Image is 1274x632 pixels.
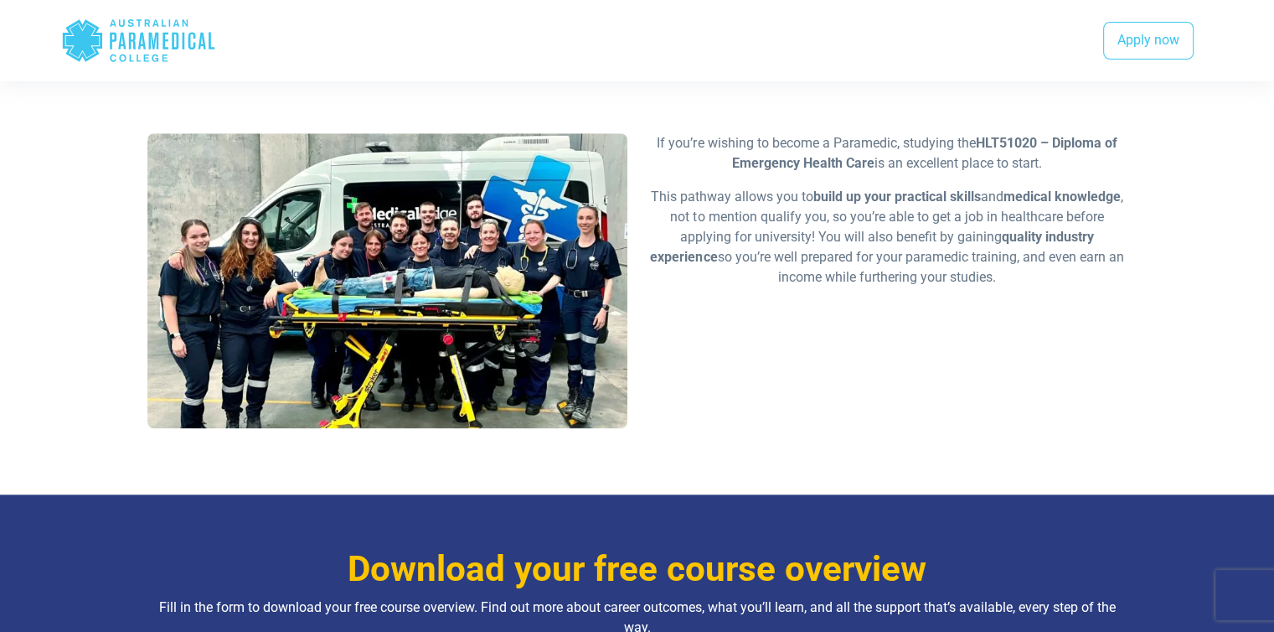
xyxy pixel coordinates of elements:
[1003,189,1121,205] strong: medical knowledge
[147,548,1127,591] h3: Download your free course overview
[650,229,1094,265] strong: quality industry experience
[813,189,981,205] strong: build up your practical skills
[1103,22,1194,60] a: Apply now
[647,187,1127,288] p: This pathway allows you to and , not to mention qualify you, so you’re able to get a job in healt...
[732,135,1117,171] strong: HLT51020 – Diploma of Emergency Health Care
[61,13,216,68] div: Australian Paramedical College
[647,133,1127,174] p: If you’re wishing to become a Paramedic, studying the is an excellent place to start.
